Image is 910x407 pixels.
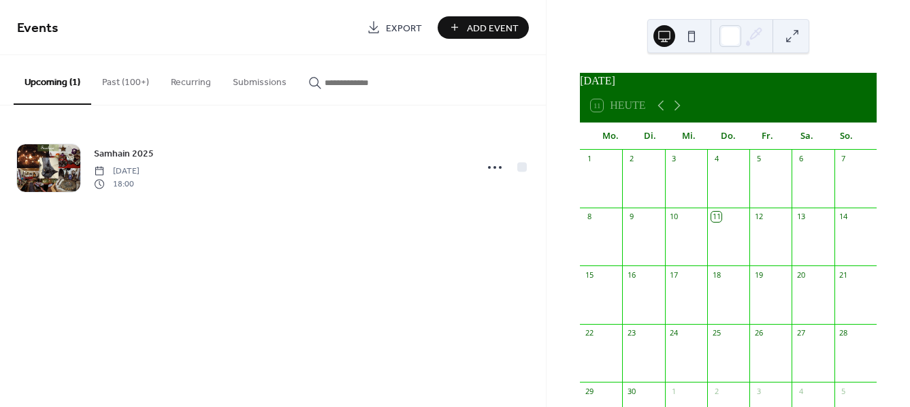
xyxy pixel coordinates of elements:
div: [DATE] [580,73,877,89]
div: Mo. [591,123,630,150]
div: 5 [839,386,849,396]
span: Events [17,15,59,42]
div: 2 [626,154,636,164]
span: 18:00 [94,178,140,190]
div: 16 [626,270,636,280]
div: 10 [669,212,679,222]
div: 1 [584,154,594,164]
div: 20 [796,270,806,280]
div: 29 [584,386,594,396]
div: 21 [839,270,849,280]
div: 1 [669,386,679,396]
div: 4 [796,386,806,396]
a: Export [357,16,432,39]
div: 15 [584,270,594,280]
div: 2 [711,386,721,396]
div: 8 [584,212,594,222]
button: Recurring [160,55,222,103]
div: 3 [753,386,764,396]
div: 12 [753,212,764,222]
a: Samhain 2025 [94,146,154,161]
div: 19 [753,270,764,280]
span: Samhain 2025 [94,147,154,161]
div: 4 [711,154,721,164]
div: 26 [753,328,764,338]
div: Mi. [670,123,709,150]
button: Submissions [222,55,297,103]
div: 25 [711,328,721,338]
button: Upcoming (1) [14,55,91,105]
div: Di. [630,123,670,150]
div: Do. [709,123,748,150]
div: 13 [796,212,806,222]
button: Add Event [438,16,529,39]
span: [DATE] [94,165,140,178]
div: Fr. [748,123,787,150]
div: 7 [839,154,849,164]
div: 30 [626,386,636,396]
div: So. [826,123,866,150]
div: 18 [711,270,721,280]
span: Add Event [467,21,519,35]
div: 17 [669,270,679,280]
div: 6 [796,154,806,164]
div: 22 [584,328,594,338]
div: 3 [669,154,679,164]
div: 23 [626,328,636,338]
div: 9 [626,212,636,222]
button: Past (100+) [91,55,160,103]
div: 11 [711,212,721,222]
div: 5 [753,154,764,164]
div: 24 [669,328,679,338]
span: Export [386,21,422,35]
div: 14 [839,212,849,222]
div: 28 [839,328,849,338]
div: 27 [796,328,806,338]
div: Sa. [787,123,827,150]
